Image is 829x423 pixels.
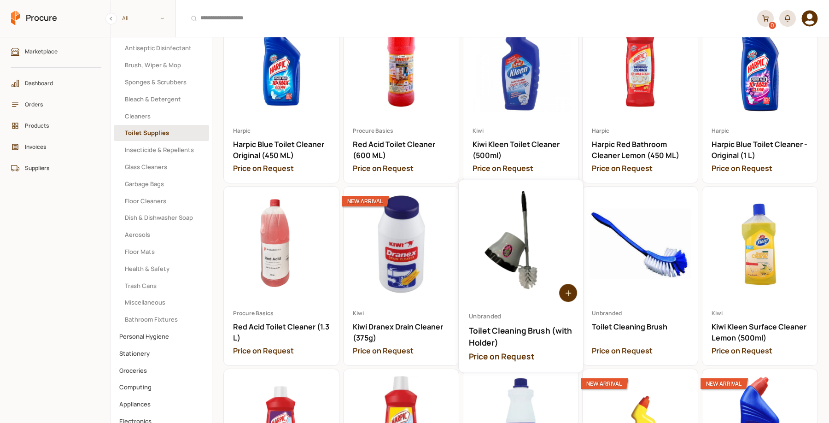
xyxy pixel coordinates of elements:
[6,159,106,177] a: Suppliers
[122,14,128,23] span: All
[114,261,209,277] button: Health & Safety Category
[114,329,209,345] button: Personal Hygiene Category
[463,4,578,183] a: Kiwi Kleen Toilet Cleaner (500ml)
[25,121,94,130] span: Products
[224,4,339,183] a: Harpic Blue Toilet Cleaner Original (450 ML)
[342,196,389,206] div: New Arrival
[769,22,776,29] div: 0
[114,40,209,56] button: Antiseptic Disinfectant Category
[114,57,209,73] button: Brush, Wiper & Mop Category
[114,193,209,209] button: Floor Cleaners Category
[757,10,774,27] a: 0
[6,75,106,92] a: Dashboard
[702,187,817,365] a: Kiwi Kleen Surface Cleaner Lemon (500ml)
[344,187,459,365] a: Kiwi Dranex Drain Cleaner (375g)
[25,79,94,88] span: Dashboard
[114,142,209,158] button: Insecticide & Repellents Category
[114,125,209,141] button: Toilet Supplies Category
[114,227,209,243] button: Aerosols Category
[25,47,94,56] span: Marketplace
[181,7,752,30] input: Products and Orders
[25,100,94,109] span: Orders
[114,91,209,107] button: Bleach & Detergent Category
[581,378,628,389] div: New Arrival
[25,164,94,172] span: Suppliers
[114,74,209,90] button: Sponges & Scrubbers Category
[224,187,339,365] a: Red Acid Toilet Cleaner (1.3 L)
[6,117,106,135] a: Products
[459,180,583,373] a: Toilet Cleaning Brush (with Holder)
[114,311,209,328] button: Bathroom Fixtures Category
[344,4,459,183] a: Red Acid Toilet Cleaner (600 ML)
[6,96,106,113] a: Orders
[114,396,209,412] button: Appliances Category
[114,108,209,124] button: Cleaners Category
[114,159,209,175] button: Glass Cleaners Category
[114,363,209,379] button: Groceries Category
[6,43,106,60] a: Marketplace
[114,294,209,311] button: Miscellaneous Category
[583,187,698,365] a: Toilet Cleaning Brush
[114,244,209,260] button: Floor Mats Category
[111,11,175,26] span: All
[6,138,106,156] a: Invoices
[11,11,57,26] a: Procure
[114,379,209,395] button: Computing Category
[114,176,209,192] button: Garbage Bags Category
[114,278,209,294] button: Trash Cans Category
[583,4,698,183] a: Harpic Red Bathroom Cleaner Lemon (450 ML)
[702,4,817,183] a: Harpic Blue Toilet Cleaner - Original (1 L)
[25,142,94,151] span: Invoices
[701,378,748,389] div: New Arrival
[114,346,209,362] button: Stationery Category
[26,12,57,23] span: Procure
[114,210,209,226] button: Dish & Dishwasher Soap Category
